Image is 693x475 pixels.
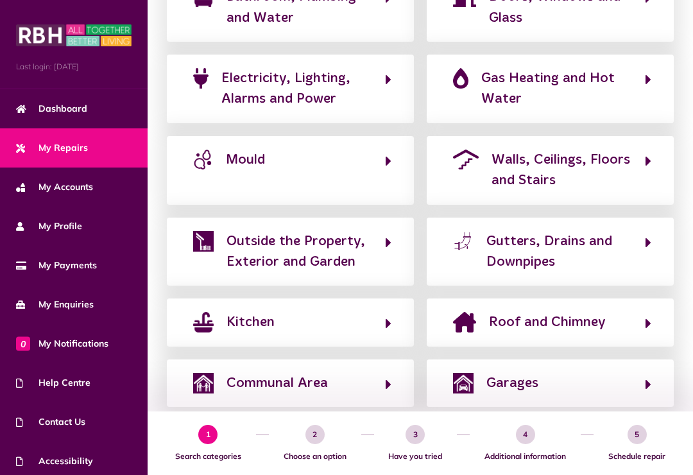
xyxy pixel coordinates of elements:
img: house-chimney-solid-purple.png [453,312,476,332]
span: Last login: [DATE] [16,61,132,73]
span: My Notifications [16,337,108,350]
span: Gutters, Drains and Downpipes [486,231,632,273]
button: Electricity, Lighting, Alarms and Power [189,67,391,110]
img: fire-flame-simple-solid-purple.png [453,68,468,89]
span: Outside the Property, Exterior and Garden [227,231,372,273]
span: 5 [628,425,647,444]
img: leaking-pipe.png [453,231,474,252]
span: 3 [406,425,425,444]
span: Have you tried [381,451,451,462]
span: 4 [516,425,535,444]
span: 0 [16,336,30,350]
img: external.png [193,231,214,252]
img: roof-stairs-purple.png [453,150,479,170]
span: Communal Area [227,373,328,393]
span: Schedule repair [600,451,674,462]
button: Kitchen [189,311,391,333]
span: 1 [198,425,218,444]
span: Kitchen [227,312,275,332]
span: My Profile [16,220,82,233]
button: Gutters, Drains and Downpipes [449,230,651,273]
span: Roof and Chimney [489,312,605,332]
span: My Enquiries [16,298,94,311]
button: Walls, Ceilings, Floors and Stairs [449,149,651,192]
span: Additional information [476,451,574,462]
span: Mould [226,150,265,170]
img: plug-solid-purple.png [193,68,209,89]
span: Walls, Ceilings, Floors and Stairs [492,150,632,191]
span: Choose an option [275,451,355,462]
img: sink.png [193,312,214,332]
button: Gas Heating and Hot Water [449,67,651,110]
span: Dashboard [16,102,87,116]
img: garage.png [453,373,474,393]
span: Contact Us [16,415,85,429]
span: My Accounts [16,180,93,194]
img: MyRBH [16,22,132,48]
button: Communal Area [189,372,391,394]
span: Help Centre [16,376,90,390]
span: Accessibility [16,454,93,468]
button: Roof and Chimney [449,311,651,333]
button: Outside the Property, Exterior and Garden [189,230,391,273]
button: Garages [449,372,651,394]
img: communal2.png [193,373,214,393]
span: My Repairs [16,141,88,155]
span: Garages [486,373,538,393]
span: Search categories [167,451,250,462]
img: mould-icon.jpg [193,150,213,170]
span: 2 [305,425,325,444]
span: My Payments [16,259,97,272]
button: Mould [189,149,391,192]
span: Gas Heating and Hot Water [481,68,632,110]
span: Electricity, Lighting, Alarms and Power [221,68,372,110]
